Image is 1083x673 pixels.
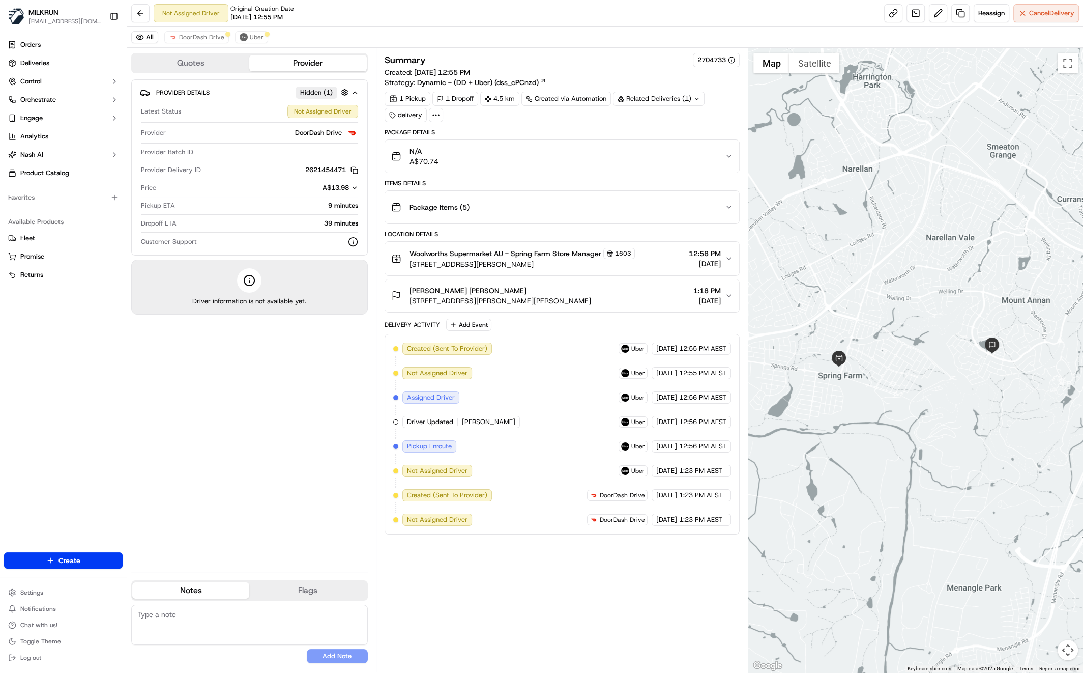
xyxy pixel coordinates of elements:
[679,369,726,378] span: 12:55 PM AEST
[305,165,358,175] button: 2621454471
[20,132,48,141] span: Analytics
[20,621,57,629] span: Chat with us!
[8,252,119,261] a: Promise
[235,31,268,43] button: Uber
[385,108,427,122] div: delivery
[20,654,41,662] span: Log out
[4,73,123,90] button: Control
[4,230,123,246] button: Fleet
[679,393,726,402] span: 12:56 PM AEST
[4,214,123,230] div: Available Products
[4,4,105,29] button: MILKRUNMILKRUN[EMAIL_ADDRESS][DOMAIN_NAME]
[96,148,163,158] span: API Documentation
[4,37,123,53] a: Orders
[631,467,645,475] span: Uber
[417,77,546,88] a: Dynamic - (DD + Uber) (dss_cPCnzd)
[407,466,467,475] span: Not Assigned Driver
[4,585,123,600] button: Settings
[693,296,721,306] span: [DATE]
[621,467,629,475] img: uber-new-logo.jpeg
[656,515,677,524] span: [DATE]
[20,148,78,158] span: Knowledge Base
[407,515,467,524] span: Not Assigned Driver
[385,191,740,223] button: Package Items (5)
[20,605,56,613] span: Notifications
[4,165,123,181] a: Product Catalog
[230,13,283,22] span: [DATE] 12:55 PM
[26,66,183,76] input: Got a question? Start typing here...
[35,97,167,107] div: Start new chat
[131,31,158,43] button: All
[4,55,123,71] a: Deliveries
[480,92,519,106] div: 4.5 km
[697,55,735,65] button: 2704733
[407,393,455,402] span: Assigned Driver
[4,552,123,569] button: Create
[521,92,611,106] a: Created via Automation
[132,582,249,599] button: Notes
[385,140,740,173] button: N/AA$70.74
[20,169,69,178] span: Product Catalog
[631,394,645,402] span: Uber
[984,338,1000,354] div: 1
[35,107,129,116] div: We're available if you need us!
[192,297,306,306] span: Driver information is not available yet.
[10,41,185,57] p: Welcome 👋
[141,201,175,210] span: Pickup ETA
[409,202,470,212] span: Package Items ( 5 )
[323,183,349,192] span: A$13.98
[789,53,839,73] button: Show satellite imagery
[753,53,789,73] button: Show street map
[751,659,784,672] img: Google
[249,582,366,599] button: Flags
[409,286,526,296] span: [PERSON_NAME] [PERSON_NAME]
[58,555,80,566] span: Create
[908,665,951,672] button: Keyboard shortcuts
[20,637,61,646] span: Toggle Theme
[446,319,491,331] button: Add Event
[462,417,515,427] span: [PERSON_NAME]
[4,618,123,632] button: Chat with us!
[621,442,629,451] img: uber-new-logo.jpeg
[621,394,629,402] img: uber-new-logo.jpeg
[141,148,193,157] span: Provider Batch ID
[631,369,645,377] span: Uber
[141,107,181,116] span: Latest Status
[689,259,721,269] span: [DATE]
[656,369,677,378] span: [DATE]
[10,149,18,157] div: 📗
[20,234,35,243] span: Fleet
[20,40,41,49] span: Orders
[656,417,677,427] span: [DATE]
[409,259,635,269] span: [STREET_ADDRESS][PERSON_NAME]
[164,31,229,43] button: DoorDash Drive
[156,89,210,97] span: Provider Details
[141,165,201,175] span: Provider Delivery ID
[385,92,430,106] div: 1 Pickup
[4,128,123,145] a: Analytics
[20,95,56,104] span: Orchestrate
[249,55,366,71] button: Provider
[1058,640,1078,660] button: Map camera controls
[621,345,629,353] img: uber-new-logo.jpeg
[169,33,177,41] img: doordash_logo_v2.png
[385,242,740,275] button: Woolworths Supermarket AU - Spring Farm Store Manager1603[STREET_ADDRESS][PERSON_NAME]12:58 PM[DATE]
[590,491,598,499] img: doordash_logo_v2.png
[385,279,740,312] button: [PERSON_NAME] [PERSON_NAME][STREET_ADDRESS][PERSON_NAME][PERSON_NAME]1:18 PM[DATE]
[974,4,1009,22] button: Reassign
[385,77,546,88] div: Strategy:
[679,515,722,524] span: 1:23 PM AEST
[679,344,726,353] span: 12:55 PM AEST
[140,84,359,101] button: Provider DetailsHidden (1)
[656,393,677,402] span: [DATE]
[656,344,677,353] span: [DATE]
[407,344,487,353] span: Created (Sent To Provider)
[141,219,177,228] span: Dropoff ETA
[28,17,101,25] button: [EMAIL_ADDRESS][DOMAIN_NAME]
[20,114,43,123] span: Engage
[28,7,58,17] button: MILKRUN
[179,201,358,210] div: 9 minutes
[173,100,185,113] button: Start new chat
[141,128,166,137] span: Provider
